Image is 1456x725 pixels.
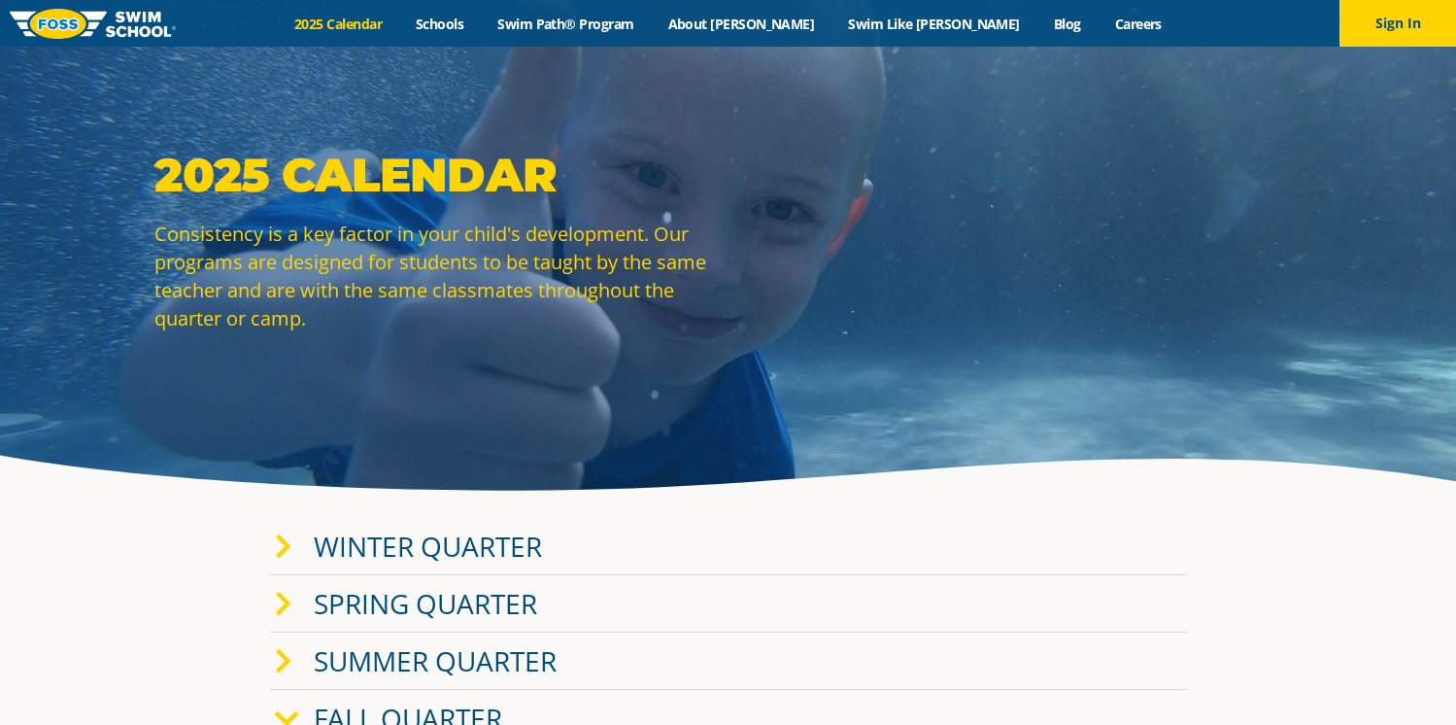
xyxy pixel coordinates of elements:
[1036,15,1098,33] a: Blog
[481,15,651,33] a: Swim Path® Program
[10,9,176,39] img: FOSS Swim School Logo
[1098,15,1178,33] a: Careers
[154,147,556,203] strong: 2025 Calendar
[314,528,542,565] a: Winter Quarter
[399,15,481,33] a: Schools
[651,15,831,33] a: About [PERSON_NAME]
[314,642,557,679] a: Summer Quarter
[831,15,1037,33] a: Swim Like [PERSON_NAME]
[154,220,718,332] p: Consistency is a key factor in your child's development. Our programs are designed for students t...
[278,15,399,33] a: 2025 Calendar
[314,585,537,622] a: Spring Quarter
